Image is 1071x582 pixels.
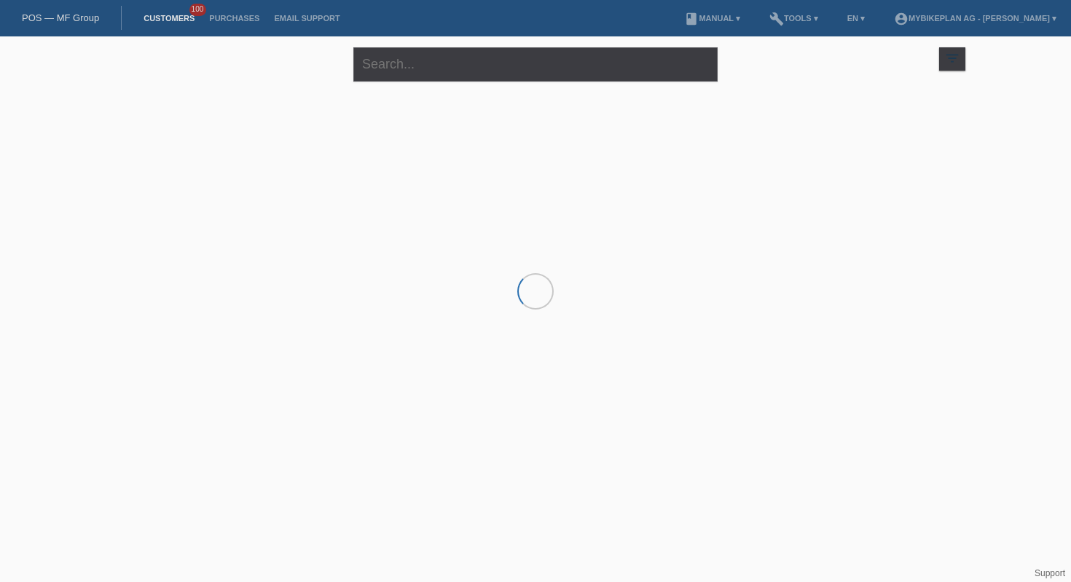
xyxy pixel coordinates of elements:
a: bookManual ▾ [677,14,748,23]
i: book [684,12,699,26]
a: Email Support [267,14,347,23]
a: Purchases [202,14,267,23]
i: build [769,12,784,26]
a: POS — MF Group [22,12,99,23]
span: 100 [189,4,207,16]
a: Customers [136,14,202,23]
a: account_circleMybikeplan AG - [PERSON_NAME] ▾ [887,14,1064,23]
i: account_circle [894,12,909,26]
a: Support [1035,568,1065,578]
i: filter_list [944,50,960,66]
input: Search... [353,47,718,82]
a: buildTools ▾ [762,14,825,23]
a: EN ▾ [840,14,872,23]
